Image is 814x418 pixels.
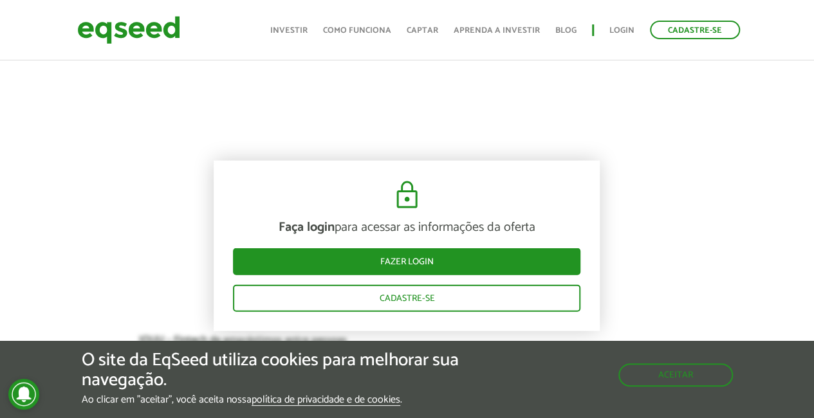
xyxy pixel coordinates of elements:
[391,180,423,211] img: cadeado.svg
[82,394,472,406] p: Ao clicar em "aceitar", você aceita nossa .
[82,350,472,390] h5: O site da EqSeed utiliza cookies para melhorar sua navegação.
[454,26,540,35] a: Aprenda a investir
[407,26,438,35] a: Captar
[77,13,180,47] img: EqSeed
[252,395,400,406] a: política de privacidade e de cookies
[279,217,335,238] strong: Faça login
[233,285,580,312] a: Cadastre-se
[233,248,580,275] a: Fazer login
[270,26,308,35] a: Investir
[555,26,577,35] a: Blog
[618,363,733,386] button: Aceitar
[650,21,740,39] a: Cadastre-se
[233,220,580,235] p: para acessar as informações da oferta
[609,26,634,35] a: Login
[323,26,391,35] a: Como funciona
